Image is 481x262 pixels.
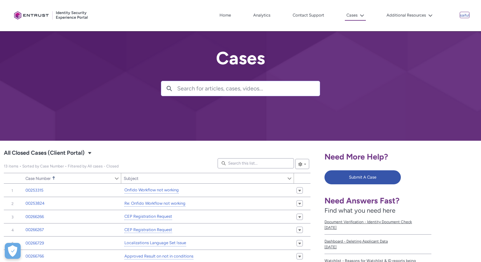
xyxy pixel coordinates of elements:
[124,187,179,194] a: Onfido Workflow not working
[25,187,43,194] a: 00253315
[86,149,94,157] button: Select a List View: Cases
[5,243,21,259] button: Open Preferences
[25,253,44,259] a: 00266766
[460,12,470,18] button: User Profile saiful
[124,253,193,260] a: Approved Result on not in conditions
[4,164,119,168] span: All Closed Cases (Client Portal)
[324,152,388,161] span: Need More Help?
[124,200,185,207] a: Re: Onfido Workflow not working
[25,200,45,207] a: 00253824
[218,11,233,20] a: Home
[324,207,395,214] span: Find what you need here
[385,11,434,20] button: Additional Resources
[324,170,401,184] button: Submit A Case
[177,81,320,96] input: Search for articles, cases, videos...
[161,48,320,68] h2: Cases
[324,235,431,254] a: Dashboard - Deleting Applicant Data[DATE]
[218,158,294,168] input: Search this list...
[161,81,177,96] button: Search
[324,225,337,230] lightning-formatted-date-time: [DATE]
[124,213,172,220] a: CEP Registration Request
[124,227,172,233] a: CEP Registration Request
[324,238,431,244] span: Dashboard - Deleting Applicant Data
[124,240,186,246] a: Localizations Language Set Issue
[25,176,51,181] span: Case Number
[345,11,366,21] button: Cases
[324,196,431,206] h1: Need Answers Fast?
[25,214,44,220] a: 00266266
[324,219,431,225] span: Document Verification - Identity Document Check
[460,13,469,18] p: saiful
[295,159,309,169] button: List View Controls
[291,11,326,20] a: Contact Support
[324,245,337,249] lightning-formatted-date-time: [DATE]
[25,227,44,233] a: 00266267
[252,11,272,20] a: Analytics, opens in new tab
[4,148,85,158] span: All Closed Cases (Client Portal)
[23,173,114,183] a: Case Number
[5,243,21,259] div: Cookie Preferences
[25,240,44,246] a: 00266729
[324,215,431,235] a: Document Verification - Identity Document Check[DATE]
[121,173,287,183] a: Subject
